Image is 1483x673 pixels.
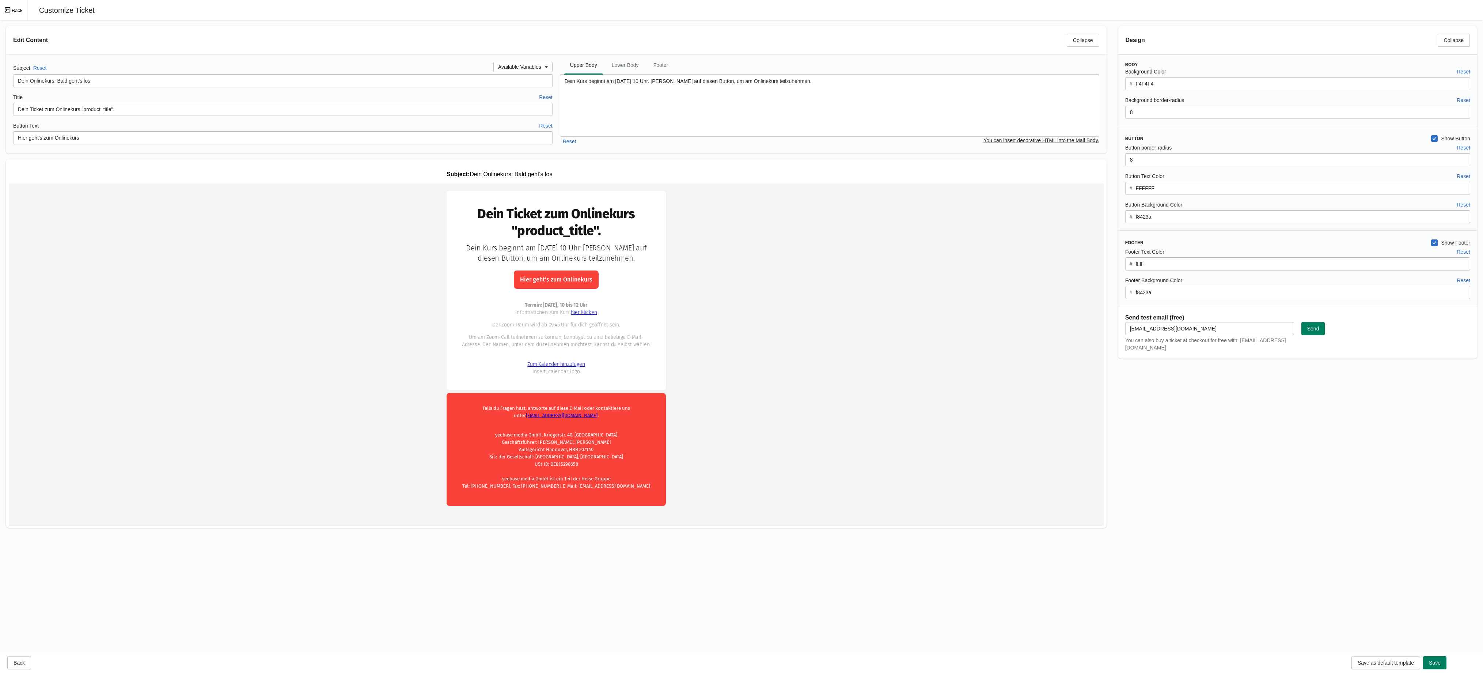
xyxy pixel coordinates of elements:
[13,64,30,72] label: Subject
[1457,249,1470,255] span: Reset
[539,123,553,129] span: Reset
[1454,141,1473,154] button: Reset
[1125,322,1294,335] input: test@email.com
[1125,68,1166,75] label: Background Color
[1438,34,1470,47] button: Collapse
[1454,65,1473,78] button: Reset
[493,62,553,72] button: Available Variables
[1457,97,1470,103] span: Reset
[1130,184,1133,193] div: #
[1351,656,1420,669] button: Save as default template
[1130,288,1133,297] div: #
[983,137,1099,144] p: You can insert decorative HTML into the Mail Body.
[1454,170,1473,183] button: Reset
[1125,136,1425,141] h3: Button
[1125,248,1164,256] label: Footer Text Color
[517,229,589,235] a: [EMAIL_ADDRESS][DOMAIN_NAME]
[1067,34,1099,47] button: Collapse
[1307,326,1319,332] span: Send
[13,36,1061,45] h2: Edit Content
[1454,274,1473,287] button: Reset
[536,119,555,132] button: Reset
[1125,173,1164,180] label: Button Text Color
[452,221,642,306] div: Falls du Fragen hast, antworte auf diese E-Mail oder kontaktiere uns unter .
[560,135,579,148] button: Reset
[14,660,25,666] span: Back
[1358,660,1414,666] span: Save as default template
[648,58,674,72] span: Footer
[452,138,642,145] p: Der Zoom-Raum wird ab 09:45 Uhr für dich geöffnet sein.
[1125,62,1470,68] h3: Body
[1457,202,1470,208] span: Reset
[1457,69,1470,75] span: Reset
[1457,145,1470,151] span: Reset
[1429,660,1441,666] span: Save
[13,94,23,101] label: Title
[1130,79,1133,88] div: #
[539,94,553,100] span: Reset
[519,178,576,184] a: Zum Kalender hinzufügen
[39,5,1477,15] p: Customize Ticket
[1457,277,1470,283] span: Reset
[560,75,1099,137] textarea: Dein Kurs beginnt am [DATE] 10 Uhr. [PERSON_NAME] auf diesen Button, um am Onlinekurs teilzunehmen.
[606,58,645,72] span: Lower Body
[1125,337,1294,351] div: You can also buy a ticket at checkout for free with: [EMAIL_ADDRESS][DOMAIN_NAME]
[441,6,464,12] strong: Subject:
[1454,198,1473,211] button: Reset
[452,111,642,192] div: Informationen zum Kurs: insert_calendar_logo
[13,122,39,129] label: Button Text
[1125,201,1182,208] label: Button Background Color
[1125,240,1425,246] h3: Footer
[1457,173,1470,179] span: Reset
[1441,135,1470,142] span: Show Button
[441,6,660,12] p: Dein Onlinekurs: Bald geht's los
[1301,322,1325,335] button: Send
[562,126,588,132] a: hier klicken
[7,656,31,669] button: Back
[452,59,642,80] td: Dein Kurs beginnt am [DATE] 10 Uhr. [PERSON_NAME] auf diesen Button, um am Onlinekurs teilzunehmen.
[1423,656,1446,669] button: Save
[1125,313,1470,322] h2: Send test email (free)
[536,91,555,104] button: Reset
[564,58,603,72] span: Upper Body
[452,22,642,56] td: Dein Ticket zum Onlinekurs "product_title".
[1125,97,1184,104] label: Background border-radius
[1126,36,1432,45] h2: Design
[452,241,642,306] p: yeebase media GmbH, Kriegerstr. 40, [GEOGRAPHIC_DATA] Geschäftsführer: [PERSON_NAME], [PERSON_NAM...
[563,139,576,144] span: Reset
[1125,277,1182,284] label: Footer Background Color
[1454,245,1473,258] button: Reset
[1454,94,1473,107] button: Reset
[1130,212,1133,221] div: #
[1125,144,1172,151] label: Button border-radius
[30,61,50,75] button: Reset
[33,65,47,71] span: Reset
[1073,37,1093,43] span: Collapse
[1130,260,1133,268] div: #
[1441,239,1470,246] span: Show Footer
[516,118,579,125] strong: Termin: [DATE], 10 bis 12 Uhr
[498,64,541,70] span: Available Variables
[511,92,584,101] a: Hier geht's zum Onlinekurs
[452,150,642,165] p: Um am Zoom-Call teilnehmen zu können, benötigst du eine beliebige E-Mail-Adresse. Den Namen, unte...
[1444,37,1464,43] span: Collapse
